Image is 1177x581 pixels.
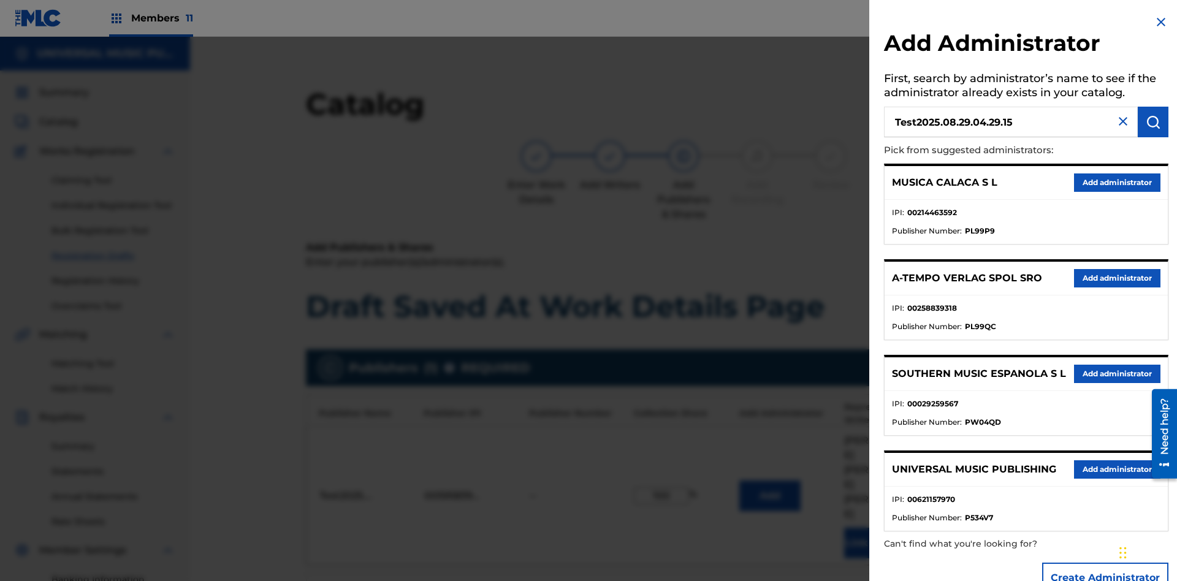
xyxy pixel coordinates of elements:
[1074,460,1160,479] button: Add administrator
[892,512,962,523] span: Publisher Number :
[186,12,193,24] span: 11
[892,417,962,428] span: Publisher Number :
[892,226,962,237] span: Publisher Number :
[884,107,1138,137] input: Search administrator’s name
[131,11,193,25] span: Members
[892,303,904,314] span: IPI :
[1074,365,1160,383] button: Add administrator
[1116,114,1130,129] img: close
[1116,522,1177,581] iframe: Chat Widget
[892,271,1042,286] p: A-TEMPO VERLAG SPOL SRO
[884,137,1099,164] p: Pick from suggested administrators:
[965,417,1001,428] strong: PW04QD
[892,366,1066,381] p: SOUTHERN MUSIC ESPANOLA S L
[892,321,962,332] span: Publisher Number :
[1146,115,1160,129] img: Search Works
[1074,269,1160,287] button: Add administrator
[1074,173,1160,192] button: Add administrator
[1143,384,1177,485] iframe: Resource Center
[965,512,993,523] strong: P534V7
[884,531,1099,556] p: Can't find what you're looking for?
[1119,534,1127,571] div: Drag
[884,29,1168,61] h2: Add Administrator
[892,207,904,218] span: IPI :
[15,9,62,27] img: MLC Logo
[892,398,904,409] span: IPI :
[892,175,997,190] p: MUSICA CALACA S L
[892,494,904,505] span: IPI :
[892,462,1056,477] p: UNIVERSAL MUSIC PUBLISHING
[907,494,955,505] strong: 00621157970
[907,207,957,218] strong: 00214463592
[907,398,958,409] strong: 00029259567
[907,303,957,314] strong: 00258839318
[965,226,995,237] strong: PL99P9
[884,68,1168,107] h5: First, search by administrator’s name to see if the administrator already exists in your catalog.
[109,11,124,26] img: Top Rightsholders
[965,321,996,332] strong: PL99QC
